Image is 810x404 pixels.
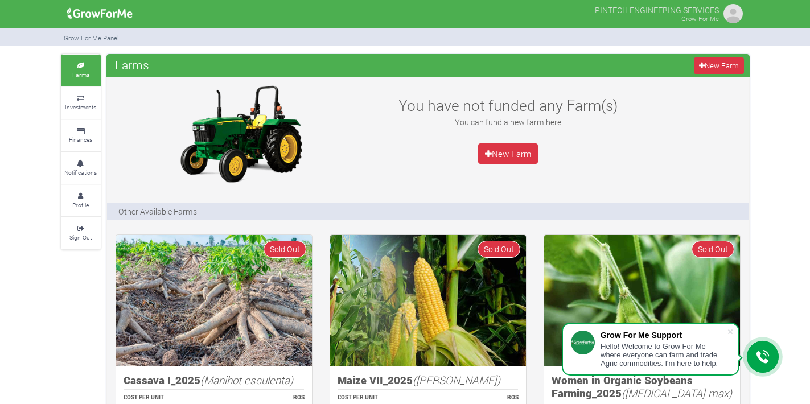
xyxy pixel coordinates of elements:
[61,217,101,249] a: Sign Out
[681,14,719,23] small: Grow For Me
[264,241,306,257] span: Sold Out
[69,233,92,241] small: Sign Out
[69,135,92,143] small: Finances
[61,185,101,216] a: Profile
[338,394,418,402] p: COST PER UNIT
[61,87,101,118] a: Investments
[544,235,740,366] img: growforme image
[694,57,743,74] a: New Farm
[124,374,305,387] h5: Cassava I_2025
[61,55,101,86] a: Farms
[61,152,101,184] a: Notifications
[65,103,96,111] small: Investments
[61,120,101,151] a: Finances
[330,235,526,366] img: growforme image
[601,331,727,340] div: Grow For Me Support
[552,374,733,399] h5: Women in Organic Soybeans Farming_2025
[338,374,519,387] h5: Maize VII_2025
[413,373,500,387] i: ([PERSON_NAME])
[622,386,732,400] i: ([MEDICAL_DATA] max)
[116,235,312,366] img: growforme image
[224,394,305,402] p: ROS
[72,201,89,209] small: Profile
[124,394,204,402] p: COST PER UNIT
[438,394,519,402] p: ROS
[72,71,89,79] small: Farms
[385,96,632,114] h3: You have not funded any Farm(s)
[64,34,119,42] small: Grow For Me Panel
[112,53,152,76] span: Farms
[478,143,538,164] a: New Farm
[692,241,734,257] span: Sold Out
[478,241,520,257] span: Sold Out
[200,373,293,387] i: (Manihot esculenta)
[722,2,745,25] img: growforme image
[64,168,97,176] small: Notifications
[63,2,137,25] img: growforme image
[595,2,719,16] p: PINTECH ENGINEERING SERVICES
[385,116,632,128] p: You can fund a new farm here
[601,342,727,368] div: Hello! Welcome to Grow For Me where everyone can farm and trade Agric commodities. I'm here to help.
[170,83,312,185] img: growforme image
[118,205,197,217] p: Other Available Farms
